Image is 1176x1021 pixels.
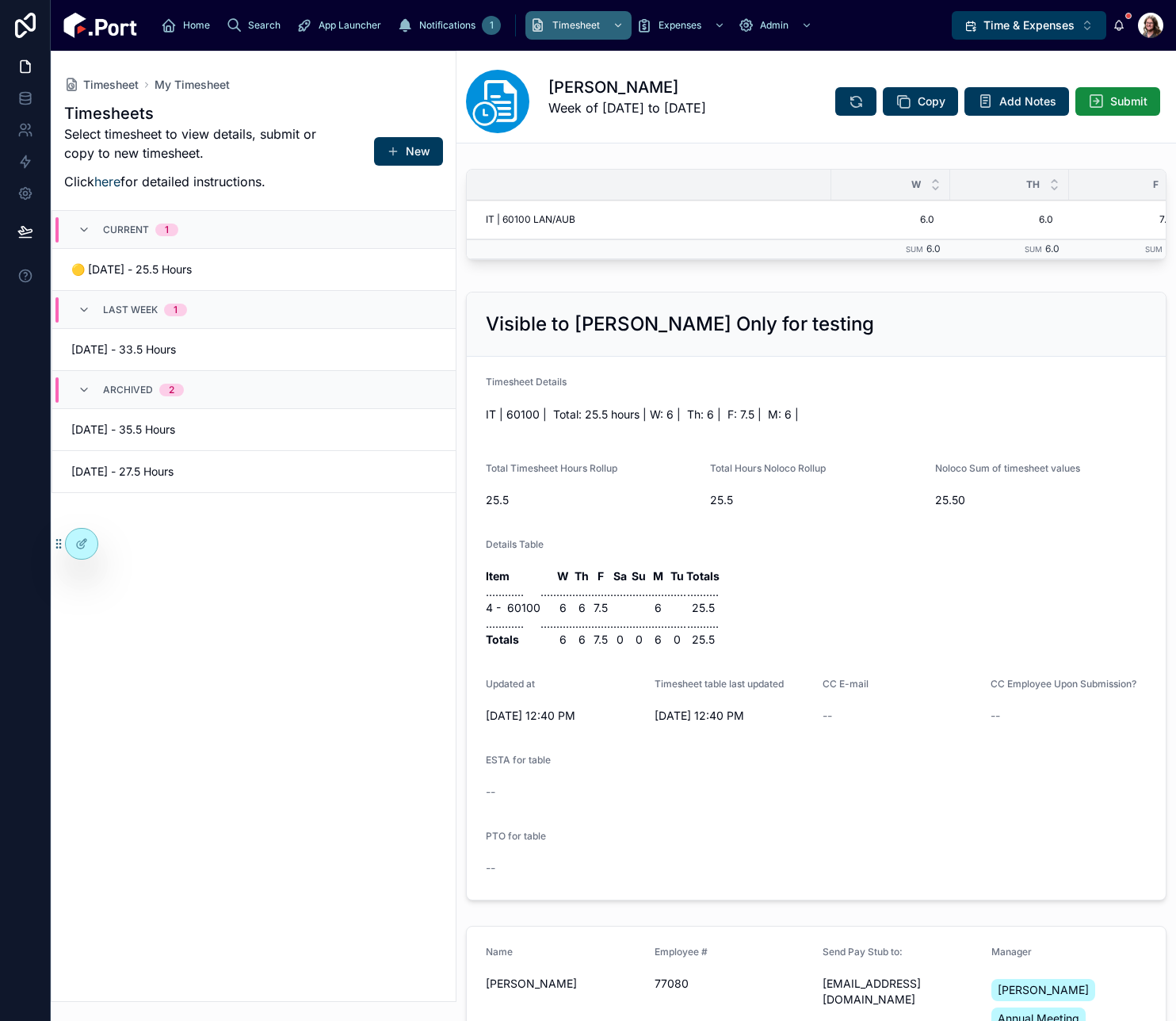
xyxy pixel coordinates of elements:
span: [DATE] - 35.5 Hours [71,422,245,438]
span: -- [486,860,495,876]
button: New [374,137,443,166]
td: 4 - 60100 [486,600,540,616]
td: 0 [610,632,629,648]
span: 77080 [655,976,811,992]
a: My Timesheet [155,77,230,93]
span: Submit [1110,94,1147,109]
span: 25.5 [710,492,922,508]
td: ...... [648,584,667,600]
span: Send Pay Stub to: [823,946,903,958]
span: PTO for table [486,830,546,842]
span: Th [1026,178,1040,191]
div: 1 [482,16,501,35]
span: Total Hours Noloco Rollup [710,462,826,474]
button: Select Button [952,11,1106,40]
button: Copy [883,87,958,116]
th: M [648,568,667,584]
span: CC Employee Upon Submission? [991,678,1136,690]
span: Last Week [103,304,158,316]
span: [PERSON_NAME] [486,976,642,992]
td: 6 [553,600,572,616]
th: W [553,568,572,584]
td: ...... [591,584,610,600]
span: Noloco Sum of timesheet values [935,462,1080,474]
a: Home [156,11,221,40]
a: [DATE] - 35.5 Hours [52,409,456,451]
span: [EMAIL_ADDRESS][DOMAIN_NAME] [823,976,979,1008]
span: Admin [760,19,788,32]
td: ............ [486,584,540,600]
a: App Launcher [292,11,392,40]
td: ...... [553,584,572,600]
td: 25.5 [686,632,720,648]
span: Manager [991,946,1032,958]
a: here [94,174,120,189]
th: F [591,568,610,584]
span: Timesheet [552,19,600,32]
td: ...... [553,616,572,632]
th: Su [629,568,648,584]
th: Sa [610,568,629,584]
span: 6.0 [966,213,1053,226]
td: 25.5 [686,600,720,616]
button: Submit [1075,87,1160,116]
td: ...... [610,584,629,600]
span: Name [486,946,513,958]
td: 6 [572,600,591,616]
a: Notifications1 [392,11,506,40]
span: Expenses [659,19,701,32]
span: W [911,178,921,191]
span: Current [103,224,149,236]
th: Th [572,568,591,584]
div: scrollable content [150,8,952,43]
p: IT | 60100 | Total: 25.5 hours | W: 6 | Th: 6 | F: 7.5 | M: 6 | [486,406,1147,423]
span: Total Timesheet Hours Rollup [486,462,617,474]
small: Sum [1025,245,1042,254]
span: Timesheet [83,77,139,93]
a: Timesheet [525,11,632,40]
span: [DATE] - 33.5 Hours [71,342,245,358]
td: ...... [629,584,648,600]
span: [DATE] 12:40 PM [486,708,642,724]
td: .... [540,616,553,632]
td: ...... [648,616,667,632]
h1: Timesheets [64,102,324,124]
a: Timesheet [64,77,139,93]
small: Sum [1145,245,1163,254]
span: 6.0 [926,243,941,254]
a: [DATE] - 27.5 Hours [52,451,456,492]
span: 🟡 [DATE] - 25.5 Hours [71,262,245,277]
td: 0 [667,632,686,648]
td: 6 [648,600,667,616]
td: ...... [572,584,591,600]
span: Search [248,19,281,32]
span: Archived [103,384,153,396]
span: 6.0 [1045,243,1060,254]
span: [DATE] - 27.5 Hours [71,464,245,480]
td: ...... [667,584,686,600]
button: Add Notes [964,87,1069,116]
p: Click for detailed instructions. [64,172,324,191]
th: Item [486,568,540,584]
small: Sum [906,245,923,254]
td: ...... [591,616,610,632]
a: Search [221,11,292,40]
td: 6 [572,632,591,648]
td: .......... [686,616,720,632]
td: .... [540,584,553,600]
td: ...... [667,616,686,632]
span: [PERSON_NAME] [998,982,1089,998]
span: Timesheet table last updated [655,678,784,690]
td: 0 [629,632,648,648]
span: Home [183,19,210,32]
td: 7.5 [591,632,610,648]
img: App logo [63,13,137,38]
a: Expenses [632,11,733,40]
h1: [PERSON_NAME] [548,76,706,98]
td: ...... [610,616,629,632]
th: Totals [686,568,720,584]
span: Time & Expenses [983,17,1075,33]
span: Employee # [655,946,708,958]
span: 7.5 [1085,213,1172,226]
